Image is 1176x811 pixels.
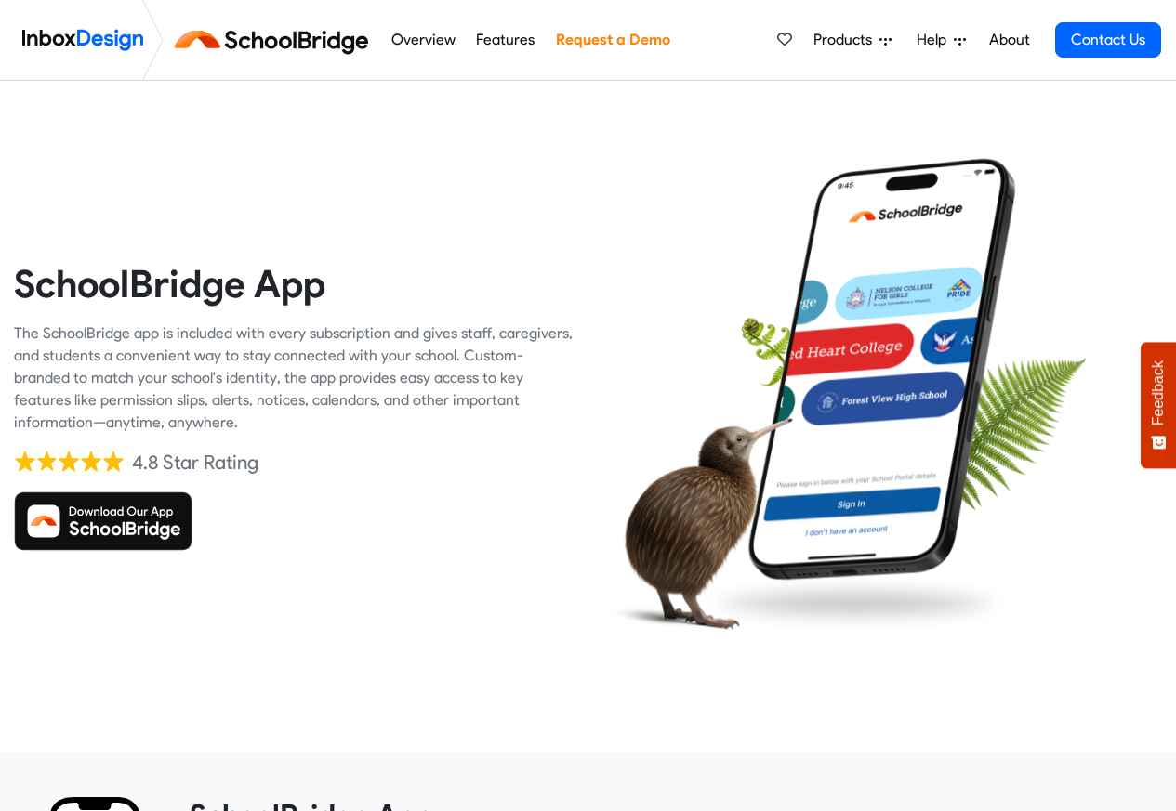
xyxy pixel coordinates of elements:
a: Features [471,21,540,59]
a: Request a Demo [550,21,675,59]
span: Products [813,29,879,51]
img: schoolbridge logo [171,18,380,62]
a: About [984,21,1035,59]
a: Overview [386,21,460,59]
button: Feedback - Show survey [1141,342,1176,468]
div: 4.8 Star Rating [132,449,258,477]
img: kiwi_bird.png [602,400,792,644]
a: Help [909,21,973,59]
img: phone.png [735,157,1030,581]
div: The SchoolBridge app is included with every subscription and gives staff, caregivers, and student... [14,322,575,434]
heading: SchoolBridge App [14,260,575,307]
img: shadow.png [697,569,1015,637]
span: Help [917,29,954,51]
span: Feedback [1150,360,1167,425]
a: Products [806,21,899,59]
img: Download SchoolBridge App [14,491,192,551]
a: Contact Us [1055,22,1161,58]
